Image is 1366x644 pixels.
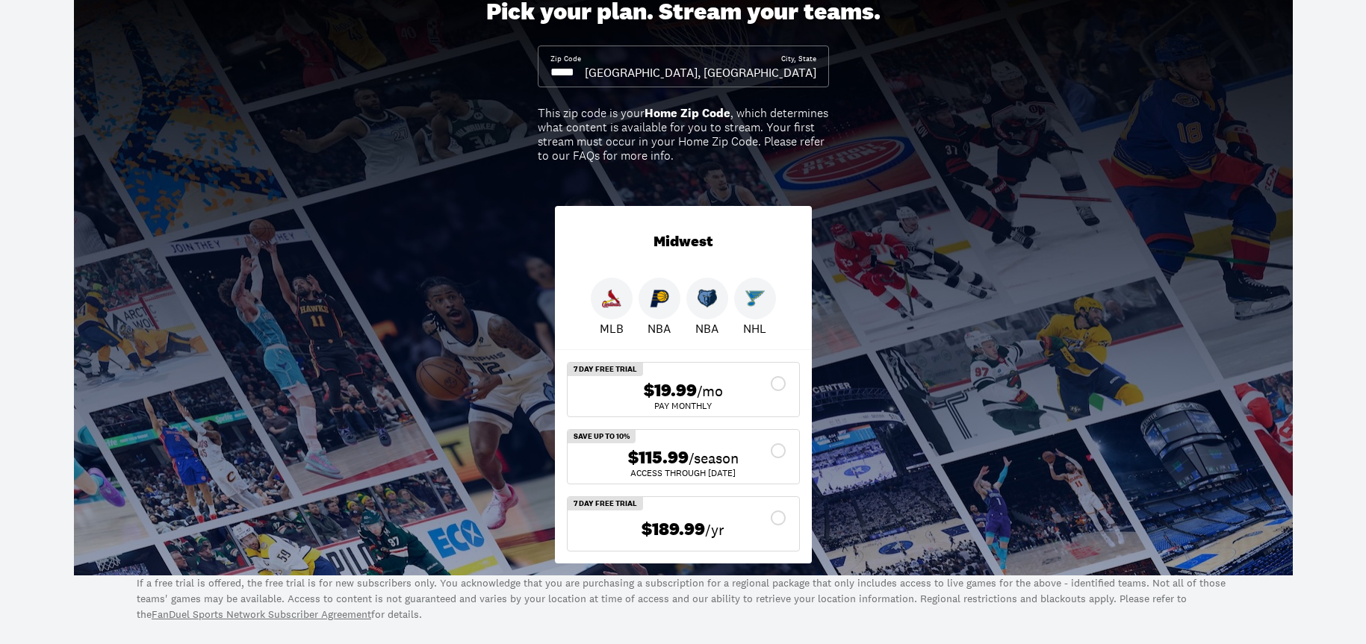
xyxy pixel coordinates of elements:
[152,607,371,621] a: FanDuel Sports Network Subscriber Agreement
[689,448,739,469] span: /season
[600,319,624,337] p: MLB
[602,289,621,308] img: Cardinals
[580,469,787,478] div: ACCESS THROUGH [DATE]
[550,54,581,64] div: Zip Code
[781,54,816,64] div: City, State
[628,447,689,469] span: $115.99
[697,381,723,401] span: /mo
[137,575,1229,622] p: If a free trial is offered, the free trial is for new subscribers only. You acknowledge that you ...
[568,497,643,510] div: 7 Day Free Trial
[568,363,643,376] div: 7 Day Free Trial
[580,401,787,410] div: Pay Monthly
[568,430,636,443] div: Save Up To 10%
[585,64,816,81] div: [GEOGRAPHIC_DATA], [GEOGRAPHIC_DATA]
[650,289,669,308] img: Pacers
[538,106,829,163] div: This zip code is your , which determines what content is available for you to stream. Your first ...
[648,319,671,337] p: NBA
[644,380,697,401] span: $19.99
[642,519,705,540] span: $189.99
[698,289,717,308] img: Grizzlies
[695,319,718,337] p: NBA
[645,105,730,121] b: Home Zip Code
[743,319,766,337] p: NHL
[705,519,724,540] span: /yr
[555,206,812,278] div: Midwest
[745,289,765,308] img: Blues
